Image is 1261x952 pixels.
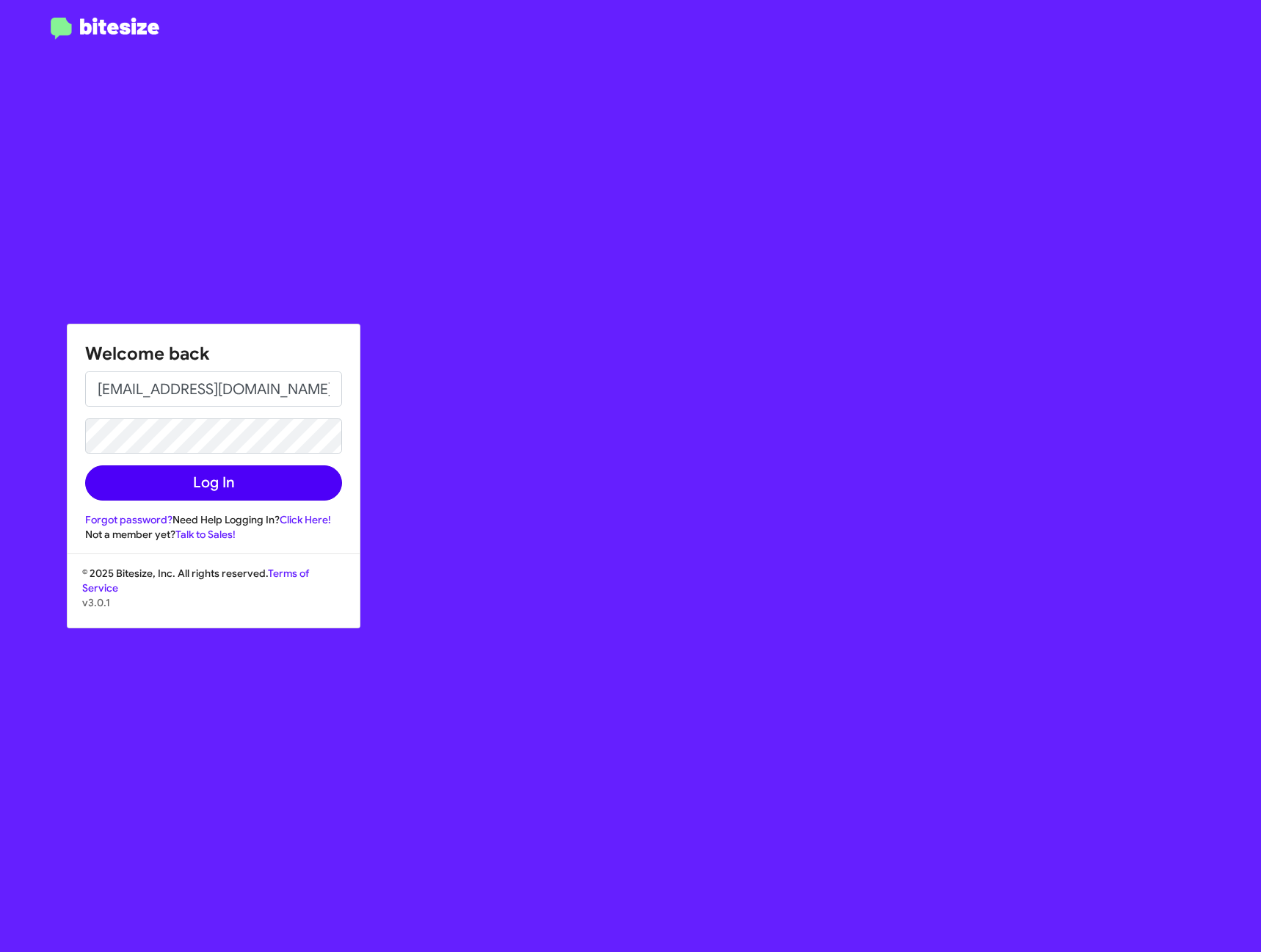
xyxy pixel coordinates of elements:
a: Click Here! [280,513,331,526]
div: © 2025 Bitesize, Inc. All rights reserved. [68,566,360,628]
input: Email address [85,371,342,407]
div: Need Help Logging In? [85,512,342,527]
a: Talk to Sales! [175,528,236,541]
div: Not a member yet? [85,527,342,542]
h1: Welcome back [85,342,342,366]
button: Log In [85,465,342,501]
p: v3.0.1 [82,595,345,610]
a: Forgot password? [85,513,172,526]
